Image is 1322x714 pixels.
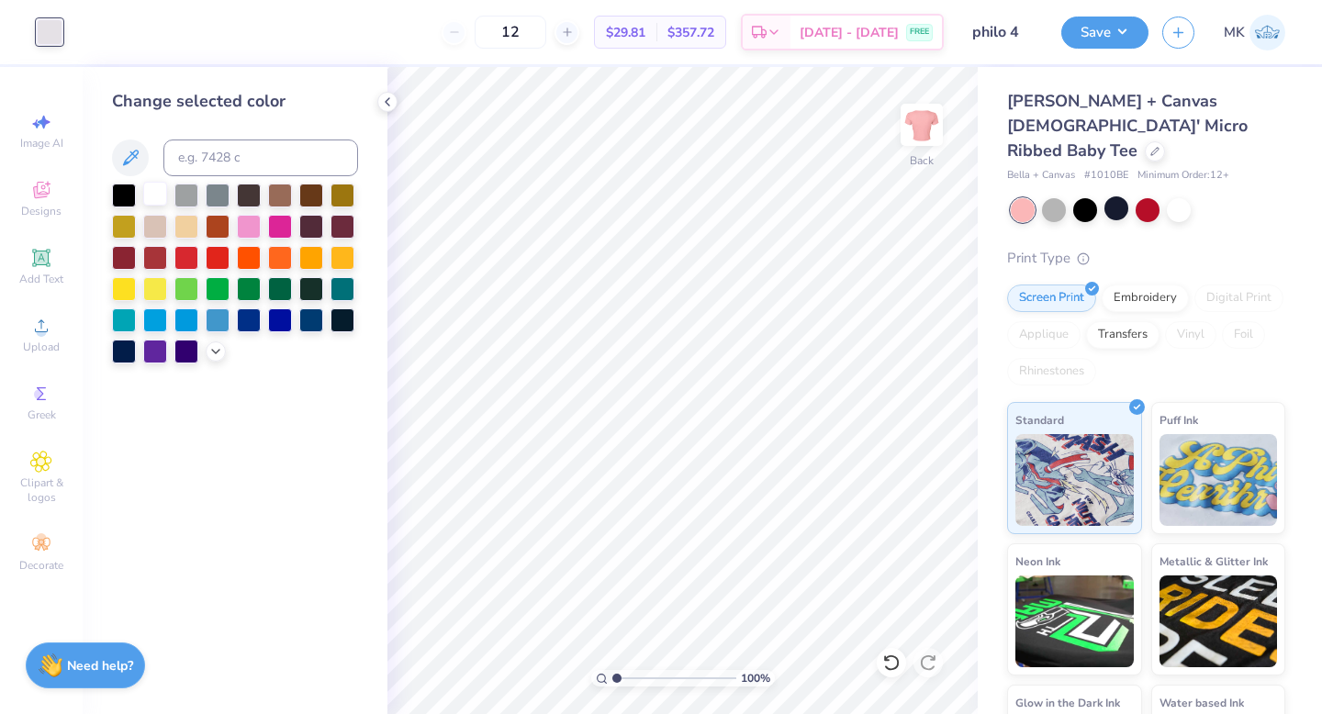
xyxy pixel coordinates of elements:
span: Greek [28,407,56,422]
span: Image AI [20,136,63,151]
span: Upload [23,340,60,354]
div: Back [910,152,934,169]
a: MK [1224,15,1285,50]
span: Bella + Canvas [1007,168,1075,184]
div: Transfers [1086,321,1160,349]
div: Print Type [1007,248,1285,269]
div: Change selected color [112,89,358,114]
img: Puff Ink [1160,434,1278,526]
span: Add Text [19,272,63,286]
span: Glow in the Dark Ink [1015,693,1120,712]
input: e.g. 7428 c [163,139,358,176]
span: Designs [21,204,62,218]
span: [DATE] - [DATE] [800,23,899,42]
img: Neon Ink [1015,575,1134,667]
img: Standard [1015,434,1134,526]
span: Minimum Order: 12 + [1137,168,1229,184]
input: Untitled Design [958,14,1048,50]
div: Rhinestones [1007,358,1096,385]
strong: Need help? [67,657,133,675]
span: Water based Ink [1160,693,1244,712]
div: Digital Print [1194,284,1283,312]
img: Back [903,106,940,143]
img: Meredith Kessler [1249,15,1285,50]
div: Embroidery [1102,284,1189,312]
span: MK [1224,22,1245,43]
span: [PERSON_NAME] + Canvas [DEMOGRAPHIC_DATA]' Micro Ribbed Baby Tee [1007,90,1248,162]
img: Metallic & Glitter Ink [1160,575,1278,667]
div: Foil [1222,321,1265,349]
span: Clipart & logos [9,475,73,505]
span: Standard [1015,410,1064,430]
span: # 1010BE [1084,168,1128,184]
span: Puff Ink [1160,410,1198,430]
div: Applique [1007,321,1081,349]
span: $29.81 [606,23,645,42]
span: Metallic & Glitter Ink [1160,552,1268,571]
span: FREE [910,26,929,39]
span: $357.72 [667,23,714,42]
input: – – [475,16,546,49]
span: Neon Ink [1015,552,1060,571]
div: Vinyl [1165,321,1216,349]
span: Decorate [19,558,63,573]
button: Save [1061,17,1148,49]
span: 100 % [741,670,770,686]
div: Screen Print [1007,284,1096,312]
